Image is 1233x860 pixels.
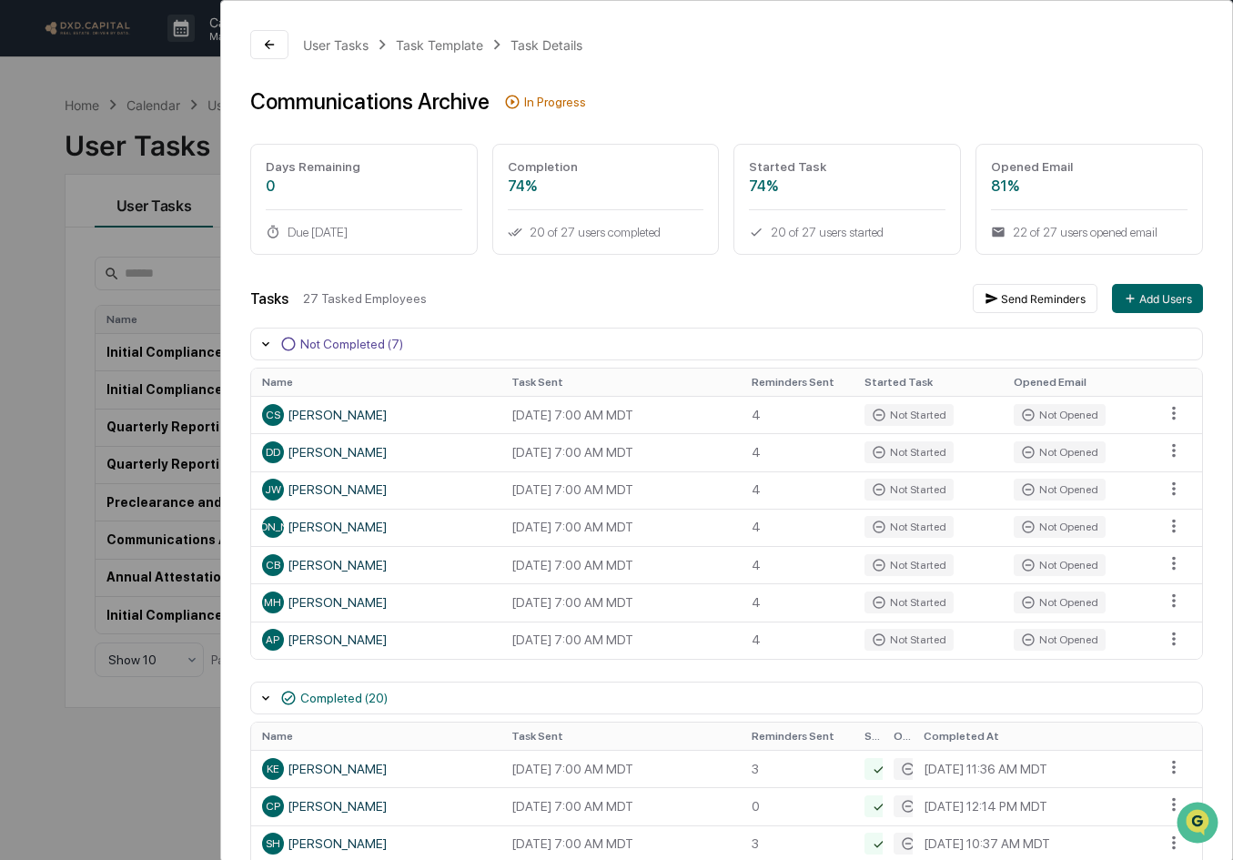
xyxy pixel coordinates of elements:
span: DD [266,446,280,459]
td: 4 [741,622,854,659]
div: 0 [266,177,462,195]
div: [PERSON_NAME] [262,795,490,817]
div: Start new chat [62,139,298,157]
div: Not Started [864,479,954,501]
td: [DATE] 7:00 AM MDT [500,396,741,433]
a: 🔎Data Lookup [11,257,122,289]
div: Days Remaining [266,159,462,174]
div: Not Opened [1014,479,1106,501]
div: Not Opened [894,758,985,780]
td: [DATE] 7:00 AM MDT [500,583,741,621]
p: How can we help? [18,38,331,67]
td: [DATE] 7:00 AM MDT [500,433,741,470]
div: In Progress [524,95,586,109]
div: 🗄️ [132,231,147,246]
span: Preclearance [36,229,117,248]
span: CP [266,800,280,813]
td: 4 [741,509,854,546]
div: [PERSON_NAME] [262,758,490,780]
div: [PERSON_NAME] [262,441,490,463]
div: 74% [749,177,945,195]
td: 0 [741,787,854,825]
button: Send Reminders [973,284,1097,313]
img: 1746055101610-c473b297-6a78-478c-a979-82029cc54cd1 [18,139,51,172]
div: Opened Email [991,159,1188,174]
div: Not Opened [894,795,985,817]
div: Not Opened [894,833,985,855]
td: [DATE] 7:00 AM MDT [500,787,741,825]
div: Not Started [864,516,954,538]
th: Task Sent [500,369,741,396]
div: 🖐️ [18,231,33,246]
span: [PERSON_NAME] [230,521,315,533]
a: 🗄️Attestations [125,222,233,255]
span: Pylon [181,309,220,322]
div: 81% [991,177,1188,195]
span: AP [266,633,279,646]
div: Not Started [864,404,954,426]
th: Reminders Sent [741,723,854,750]
div: Completed [864,833,953,855]
th: Started Task [854,369,1004,396]
div: Not Opened [1014,592,1106,613]
div: Completed [864,795,953,817]
div: 🔎 [18,266,33,280]
td: 4 [741,433,854,470]
span: Attestations [150,229,226,248]
span: MH [264,596,281,609]
span: CB [266,559,280,572]
div: [PERSON_NAME] [262,554,490,576]
td: 4 [741,583,854,621]
div: Not Completed (7) [300,337,403,351]
span: KE [267,763,279,775]
div: Completed (20) [300,691,388,705]
td: [DATE] 7:00 AM MDT [500,622,741,659]
span: Data Lookup [36,264,115,282]
div: Tasks [250,290,288,308]
div: Not Started [864,441,954,463]
span: JW [265,483,281,496]
div: We're available if you need us! [62,157,230,172]
div: 20 of 27 users completed [508,225,704,239]
div: User Tasks [303,37,369,53]
div: Not Opened [1014,554,1106,576]
div: 74% [508,177,704,195]
div: [PERSON_NAME] [262,479,490,501]
th: Started Task [854,723,884,750]
div: Not Opened [1014,441,1106,463]
td: [DATE] 7:00 AM MDT [500,471,741,509]
div: [PERSON_NAME] [262,516,490,538]
td: 3 [741,750,854,787]
th: Opened Email [883,723,913,750]
div: Not Opened [1014,404,1106,426]
td: 4 [741,546,854,583]
div: Due [DATE] [266,225,462,239]
div: 20 of 27 users started [749,225,945,239]
div: [PERSON_NAME] [262,592,490,613]
div: 27 Tasked Employees [303,291,958,306]
div: [PERSON_NAME] [262,404,490,426]
div: 22 of 27 users opened email [991,225,1188,239]
button: Start new chat [309,145,331,167]
div: Completion [508,159,704,174]
a: Powered byPylon [128,308,220,322]
div: Started Task [749,159,945,174]
th: Task Sent [500,723,741,750]
div: Communications Archive [250,88,490,115]
div: Not Started [864,629,954,651]
div: [PERSON_NAME] [262,629,490,651]
th: Name [251,369,500,396]
th: Reminders Sent [741,369,854,396]
span: SH [266,837,280,850]
span: CS [266,409,280,421]
td: [DATE] 7:00 AM MDT [500,546,741,583]
td: [DATE] 11:36 AM MDT [913,750,1153,787]
div: Not Opened [1014,629,1106,651]
div: Not Started [864,592,954,613]
button: Add Users [1112,284,1203,313]
div: Not Opened [1014,516,1106,538]
th: Completed At [913,723,1153,750]
div: [PERSON_NAME] [262,833,490,855]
